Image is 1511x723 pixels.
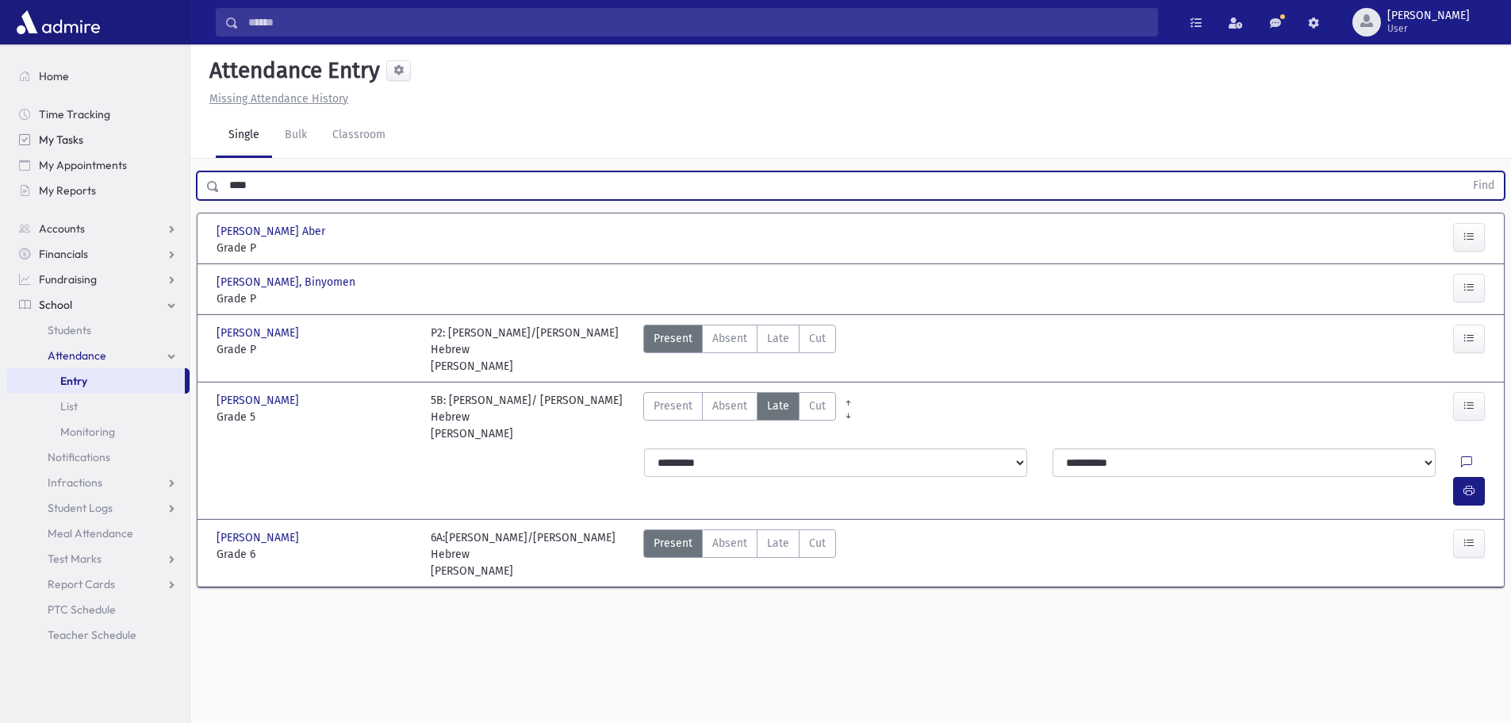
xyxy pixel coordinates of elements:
div: 5B: [PERSON_NAME]/ [PERSON_NAME] Hebrew [PERSON_NAME] [431,392,629,442]
a: Students [6,317,190,343]
a: School [6,292,190,317]
img: AdmirePro [13,6,104,38]
span: Late [767,330,789,347]
div: 6A:[PERSON_NAME]/[PERSON_NAME] Hebrew [PERSON_NAME] [431,529,629,579]
span: Test Marks [48,552,102,566]
span: Absent [712,398,747,414]
span: Grade 5 [217,409,415,425]
span: Time Tracking [39,107,110,121]
a: Single [216,113,272,158]
span: Student Logs [48,501,113,515]
span: Infractions [48,475,102,490]
a: List [6,394,190,419]
a: My Reports [6,178,190,203]
a: My Appointments [6,152,190,178]
span: Late [767,398,789,414]
span: [PERSON_NAME] [217,529,302,546]
a: Notifications [6,444,190,470]
span: Students [48,323,91,337]
a: Accounts [6,216,190,241]
input: Search [239,8,1157,37]
div: P2: [PERSON_NAME]/[PERSON_NAME] Hebrew [PERSON_NAME] [431,325,629,375]
a: Infractions [6,470,190,495]
span: Meal Attendance [48,526,133,540]
span: Present [654,330,692,347]
span: My Appointments [39,158,127,172]
span: Financials [39,247,88,261]
a: Financials [6,241,190,267]
span: Cut [809,535,826,552]
span: Present [654,398,692,414]
div: AttTypes [643,325,836,375]
span: Fundraising [39,272,97,287]
a: My Tasks [6,127,190,152]
button: Find [1463,172,1504,199]
span: My Tasks [39,133,83,147]
h5: Attendance Entry [203,57,380,84]
a: Bulk [272,113,320,158]
div: AttTypes [643,529,836,579]
a: Entry [6,368,185,394]
span: Home [39,69,69,83]
span: Late [767,535,789,552]
a: Student Logs [6,495,190,521]
a: Time Tracking [6,102,190,127]
span: PTC Schedule [48,602,116,617]
span: Grade P [217,290,415,307]
span: Report Cards [48,577,115,591]
span: List [60,399,78,413]
span: Cut [809,330,826,347]
a: Home [6,63,190,89]
span: Grade P [217,341,415,358]
span: My Reports [39,183,96,198]
span: [PERSON_NAME], Binyomen [217,274,359,290]
span: [PERSON_NAME] [217,325,302,341]
span: Teacher Schedule [48,628,136,642]
span: Entry [60,374,87,388]
span: Notifications [48,450,110,464]
span: Cut [809,398,826,414]
span: Grade P [217,240,415,256]
span: Grade 6 [217,546,415,563]
a: Test Marks [6,546,190,571]
span: School [39,298,72,312]
span: User [1387,22,1470,35]
a: Classroom [320,113,398,158]
a: Report Cards [6,571,190,597]
a: PTC Schedule [6,597,190,622]
a: Fundraising [6,267,190,292]
span: [PERSON_NAME] [217,392,302,409]
a: Attendance [6,343,190,368]
u: Missing Attendance History [209,92,348,106]
a: Missing Attendance History [203,92,348,106]
span: Accounts [39,221,85,236]
a: Meal Attendance [6,521,190,546]
a: Monitoring [6,419,190,444]
span: [PERSON_NAME] [1387,10,1470,22]
span: Monitoring [60,425,115,439]
span: Absent [712,330,747,347]
span: Attendance [48,348,106,363]
a: Teacher Schedule [6,622,190,648]
div: AttTypes [643,392,836,442]
span: Present [654,535,692,552]
span: Absent [712,535,747,552]
span: [PERSON_NAME] Aber [217,223,328,240]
